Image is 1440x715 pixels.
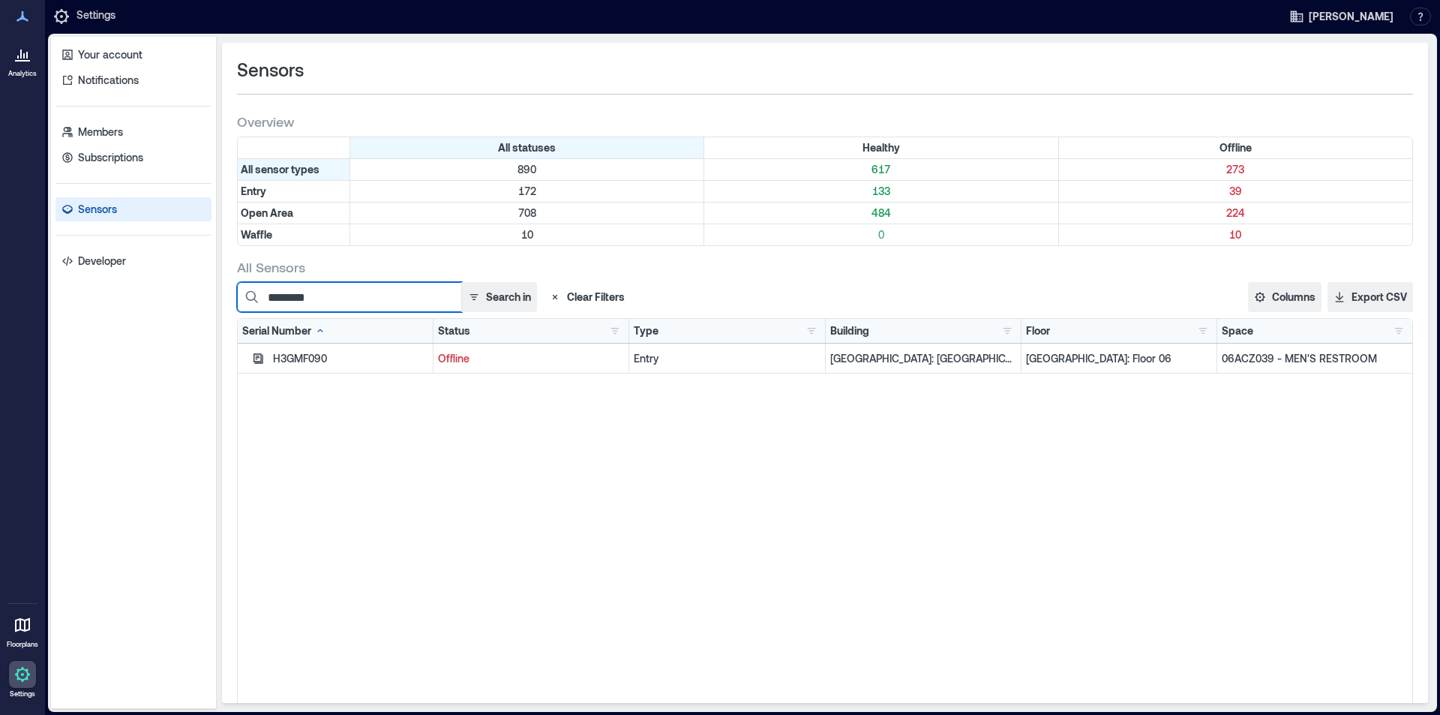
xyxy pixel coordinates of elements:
div: Floor [1026,323,1050,338]
p: Members [78,125,123,140]
p: 0 [707,227,1054,242]
p: 890 [353,162,700,177]
button: Clear Filters [543,282,631,312]
div: Filter by Type: Waffle & Status: Offline [1059,224,1412,245]
div: Filter by Type: Open Area [238,203,350,224]
p: 10 [353,227,700,242]
p: 06ACZ039 - MEN'S RESTROOM [1222,351,1408,366]
span: Overview [237,113,294,131]
p: Subscriptions [78,150,143,165]
button: [PERSON_NAME] [1285,5,1398,29]
div: Filter by Status: Offline [1059,137,1412,158]
button: Columns [1248,282,1321,312]
div: Serial Number [242,323,326,338]
a: Settings [4,656,40,703]
div: Status [438,323,470,338]
a: Analytics [4,36,41,83]
a: Developer [55,249,211,273]
div: Type [634,323,658,338]
div: All sensor types [238,159,350,180]
p: Notifications [78,73,139,88]
span: All Sensors [237,258,305,276]
div: Filter by Type: Entry & Status: Offline [1059,181,1412,202]
p: Offline [438,351,624,366]
button: Search in [461,282,537,312]
a: Your account [55,43,211,67]
p: Your account [78,47,142,62]
p: 484 [707,206,1054,221]
a: Floorplans [2,607,43,653]
p: Settings [10,689,35,698]
div: Filter by Type: Open Area & Status: Offline [1059,203,1412,224]
div: Filter by Type: Waffle [238,224,350,245]
p: 172 [353,184,700,199]
a: Subscriptions [55,146,211,170]
p: 39 [1062,184,1409,199]
div: Filter by Type: Open Area & Status: Healthy [704,203,1058,224]
a: Sensors [55,197,211,221]
div: Entry [634,351,820,366]
div: All statuses [350,137,704,158]
p: Settings [76,8,115,26]
p: 273 [1062,162,1409,177]
p: 617 [707,162,1054,177]
div: Filter by Type: Waffle & Status: Healthy (0 sensors) [704,224,1058,245]
p: Developer [78,254,126,269]
p: Floorplans [7,640,38,649]
div: Filter by Type: Entry [238,181,350,202]
p: [GEOGRAPHIC_DATA]: [GEOGRAPHIC_DATA] - 133489 [830,351,1016,366]
div: Filter by Type: Entry & Status: Healthy [704,181,1058,202]
p: Sensors [78,202,117,217]
div: H3GMF090 [273,351,428,366]
p: 133 [707,184,1054,199]
div: Filter by Status: Healthy [704,137,1058,158]
span: [PERSON_NAME] [1309,9,1393,24]
p: 224 [1062,206,1409,221]
a: Members [55,120,211,144]
div: Building [830,323,869,338]
button: Export CSV [1327,282,1413,312]
p: 708 [353,206,700,221]
p: [GEOGRAPHIC_DATA]: Floor 06 [1026,351,1212,366]
div: Space [1222,323,1253,338]
span: Sensors [237,58,304,82]
p: 10 [1062,227,1409,242]
p: Analytics [8,69,37,78]
a: Notifications [55,68,211,92]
